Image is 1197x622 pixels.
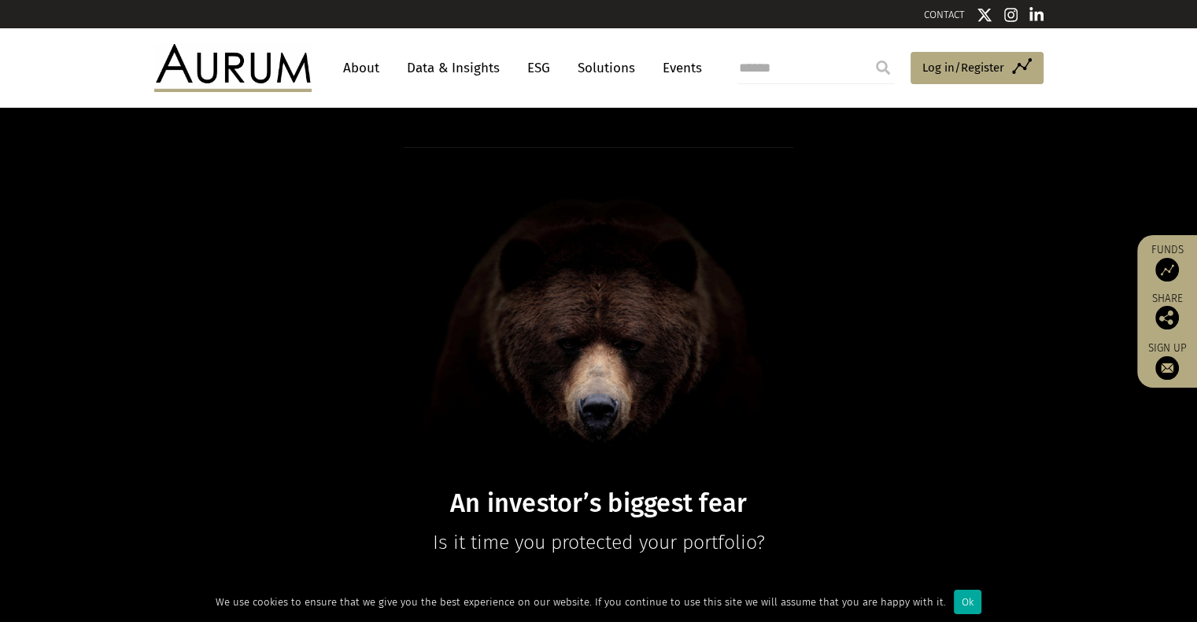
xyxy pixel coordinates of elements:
img: Sign up to our newsletter [1155,356,1179,380]
img: Instagram icon [1004,7,1018,23]
img: Twitter icon [977,7,992,23]
p: Is it time you protected your portfolio? [295,527,903,558]
a: CONTACT [924,9,965,20]
a: About [335,53,387,83]
a: Data & Insights [399,53,508,83]
span: Log in/Register [922,58,1004,77]
a: Solutions [570,53,643,83]
a: ESG [519,53,558,83]
div: Share [1145,293,1189,329]
a: Log in/Register [911,52,1044,85]
h1: An investor’s biggest fear [295,488,903,519]
img: Aurum [154,44,312,91]
input: Submit [867,52,899,83]
img: Share this post [1155,306,1179,329]
a: Events [655,53,702,83]
div: Ok [954,590,981,614]
img: Access Funds [1155,258,1179,282]
a: Funds [1145,243,1189,282]
a: Sign up [1145,341,1189,380]
img: Linkedin icon [1029,7,1044,23]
